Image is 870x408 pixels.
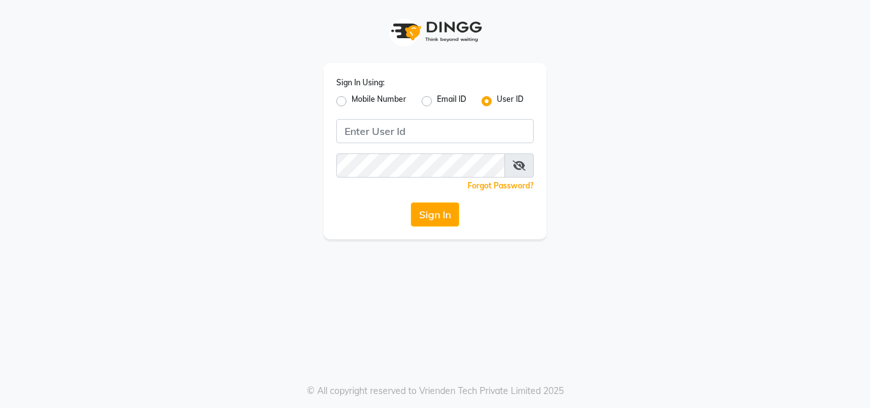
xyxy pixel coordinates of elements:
[336,77,385,88] label: Sign In Using:
[437,94,466,109] label: Email ID
[384,13,486,50] img: logo1.svg
[352,94,406,109] label: Mobile Number
[336,119,534,143] input: Username
[411,202,459,227] button: Sign In
[497,94,524,109] label: User ID
[467,181,534,190] a: Forgot Password?
[336,153,505,178] input: Username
